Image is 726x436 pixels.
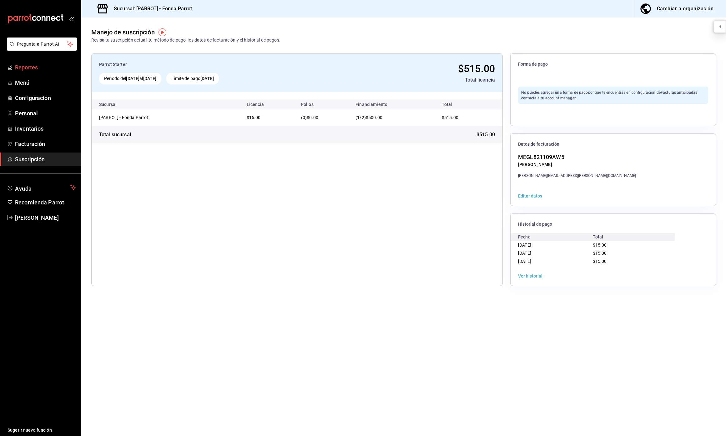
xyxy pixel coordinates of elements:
[518,241,593,249] div: [DATE]
[99,61,336,68] div: Parrot Starter
[593,251,607,256] span: $15.00
[657,4,713,13] div: Cambiar a organización
[366,115,382,120] span: $500.00
[91,37,280,43] div: Revisa tu suscripción actual, tu método de pago, los datos de facturación y el historial de pagos.
[518,141,708,147] span: Datos de facturación
[166,73,219,84] div: Límite de pago
[247,115,261,120] span: $15.00
[518,173,636,178] div: [PERSON_NAME][EMAIL_ADDRESS][PERSON_NAME][DOMAIN_NAME]
[91,28,155,37] div: Manejo de suscripción
[99,73,161,84] div: Periodo del al
[143,76,157,81] strong: [DATE]
[126,76,139,81] strong: [DATE]
[15,140,76,148] span: Facturación
[15,78,76,87] span: Menú
[434,99,502,109] th: Total
[521,90,698,100] span: por que te encuentras en configuración de
[350,99,434,109] th: Financiamiento
[518,249,593,257] div: [DATE]
[15,213,76,222] span: [PERSON_NAME]
[159,28,166,36] img: Tooltip marker
[442,115,458,120] span: $515.00
[341,76,495,84] div: Total licencia
[99,114,162,121] div: [PARROT] - Fonda Parrot
[518,194,542,198] button: Editar datos
[476,131,495,138] span: $515.00
[15,94,76,102] span: Configuración
[7,38,77,51] button: Pregunta a Parrot AI
[15,184,68,191] span: Ayuda
[518,61,708,67] span: Forma de pago
[17,41,67,48] span: Pregunta a Parrot AI
[521,90,588,95] strong: No puedes agregar una forma de pago
[593,259,607,264] span: $15.00
[242,99,296,109] th: Licencia
[518,274,542,278] button: Ver historial
[518,233,593,241] div: Fecha
[518,257,593,265] div: [DATE]
[518,221,708,227] span: Historial de pago
[593,233,668,241] div: Total
[15,124,76,133] span: Inventarios
[69,16,74,21] button: open_drawer_menu
[593,243,607,248] span: $15.00
[296,109,350,126] td: (0)
[4,45,77,52] a: Pregunta a Parrot AI
[458,63,495,75] span: $515.00
[99,131,131,138] div: Total sucursal
[355,114,429,121] div: (1/2)
[15,109,76,118] span: Personal
[15,63,76,72] span: Reportes
[307,115,318,120] span: $0.00
[15,155,76,163] span: Suscripción
[15,198,76,207] span: Recomienda Parrot
[200,76,214,81] strong: [DATE]
[109,5,192,13] h3: Sucursal: [PARROT] - Fonda Parrot
[99,102,134,107] div: Sucursal
[8,427,76,433] span: Sugerir nueva función
[518,161,636,168] div: [PERSON_NAME]
[518,153,636,161] div: MEGL821109AW5
[296,99,350,109] th: Folios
